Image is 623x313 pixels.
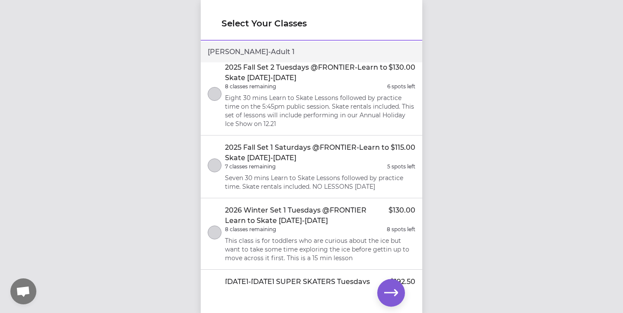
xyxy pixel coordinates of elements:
[225,277,390,297] p: [DATE]-[DATE] SUPER SKATERS Tuesdays @FRONTIER Learn to Skate Oct [DATE]
[208,226,222,239] button: select class
[225,163,276,170] p: 7 classes remaining
[225,205,389,226] p: 2026 Winter Set 1 Tuesdays @FRONTIER Learn to Skate [DATE]-[DATE]
[387,163,415,170] p: 5 spots left
[225,62,389,83] p: 2025 Fall Set 2 Tuesdays @FRONTIER-Learn to Skate [DATE]-[DATE]
[225,226,276,233] p: 8 classes remaining
[225,174,415,191] p: Seven 30 mins Learn to Skate Lessons followed by practice time. Skate rentals included. NO LESSON...
[201,42,422,62] div: [PERSON_NAME] - Adult 1
[208,158,222,172] button: select class
[225,142,391,163] p: 2025 Fall Set 1 Saturdays @FRONTIER-Learn to Skate [DATE]-[DATE]
[391,142,415,163] p: $115.00
[387,226,415,233] p: 8 spots left
[225,83,276,90] p: 8 classes remaining
[225,94,415,128] p: Eight 30 mins Learn to Skate Lessons followed by practice time on the 5:45pm public session. Skat...
[389,62,415,83] p: $130.00
[390,277,415,297] p: $192.50
[389,205,415,226] p: $130.00
[225,236,415,262] p: This class is for toddlers who are curious about the ice but want to take some time exploring the...
[10,278,36,304] a: Open chat
[208,87,222,101] button: select class
[222,17,401,29] h1: Select Your Classes
[387,83,415,90] p: 6 spots left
